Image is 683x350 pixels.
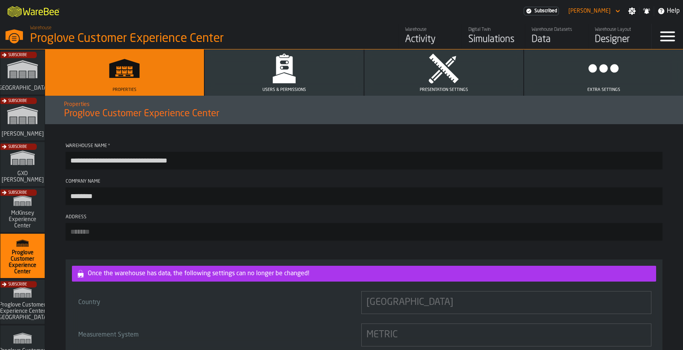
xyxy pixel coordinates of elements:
[77,327,360,343] div: Measurement System
[532,33,582,46] div: Data
[30,25,51,31] span: Warehouse
[525,24,588,49] a: link-to-/wh/i/ad8a128b-0962-41b6-b9c5-f48cc7973f93/data
[66,152,662,169] input: button-toolbar-Warehouse Name
[654,6,683,16] label: button-toggle-Help
[420,87,468,93] span: Presentation Settings
[366,329,646,341] div: DropdownMenuValue-METRIC
[66,179,662,205] label: button-toolbar-Company Name
[462,24,525,49] a: link-to-/wh/i/ad8a128b-0962-41b6-b9c5-f48cc7973f93/simulations
[66,143,662,169] label: button-toolbar-Warehouse Name
[72,266,656,282] div: alert-Once the warehouse has data, the following settings can no longer be changed!
[8,145,27,149] span: Subscribe
[262,87,306,93] span: Users & Permissions
[405,33,455,46] div: Activity
[45,96,683,124] div: title-Proglove Customer Experience Center
[8,191,27,195] span: Subscribe
[524,7,559,15] div: Menu Subscription
[0,142,45,188] a: link-to-/wh/i/baca6aa3-d1fc-43c0-a604-2a1c9d5db74d/simulations
[66,214,662,240] label: button-toolbar-Address
[568,8,611,14] div: DropdownMenuValue-Nikola Ajzenhamer
[595,27,645,32] div: Warehouse Layout
[77,295,360,310] div: Country
[66,187,662,205] input: button-toolbar-Company Name
[77,324,651,346] div: Measurement SystemDropdownMenuValue-METRIC
[595,33,645,46] div: Designer
[468,27,519,32] div: Digital Twin
[0,234,45,280] a: link-to-/wh/i/ad8a128b-0962-41b6-b9c5-f48cc7973f93/simulations
[8,282,27,287] span: Subscribe
[625,7,639,15] label: button-toggle-Settings
[108,143,110,149] span: Required
[405,27,455,32] div: Warehouse
[88,269,653,278] div: Once the warehouse has data, the following settings can no longer be changed!
[8,99,27,103] span: Subscribe
[587,87,620,93] span: Extra Settings
[0,96,45,142] a: link-to-/wh/i/1653e8cc-126b-480f-9c47-e01e76aa4a88/simulations
[66,143,662,149] div: Warehouse Name
[652,24,683,49] label: button-toggle-Menu
[30,32,243,46] div: Proglove Customer Experience Center
[667,6,680,16] span: Help
[532,27,582,32] div: Warehouse Datasets
[366,296,646,309] div: DropdownMenuValue-DE
[0,50,45,96] a: link-to-/wh/i/b5402f52-ce28-4f27-b3d4-5c6d76174849/simulations
[0,188,45,234] a: link-to-/wh/i/99265d59-bd42-4a33-a5fd-483dee362034/simulations
[468,33,519,46] div: Simulations
[64,100,664,108] h2: Sub Title
[66,214,662,220] div: Address
[398,24,462,49] a: link-to-/wh/i/ad8a128b-0962-41b6-b9c5-f48cc7973f93/feed/
[565,6,622,16] div: DropdownMenuValue-Nikola Ajzenhamer
[66,223,662,240] input: button-toolbar-Address
[113,87,136,93] span: Properties
[64,108,219,120] span: Proglove Customer Experience Center
[0,280,45,325] a: link-to-/wh/i/fa949e79-6535-42a1-9210-3ec8e248409d/simulations
[640,7,654,15] label: button-toggle-Notifications
[66,179,662,184] div: Company Name
[588,24,651,49] a: link-to-/wh/i/ad8a128b-0962-41b6-b9c5-f48cc7973f93/designer
[534,8,557,14] span: Subscribed
[77,291,651,314] div: CountryDropdownMenuValue-DE
[4,250,42,275] span: Proglove Customer Experience Center
[8,53,27,57] span: Subscribe
[524,7,559,15] a: link-to-/wh/i/ad8a128b-0962-41b6-b9c5-f48cc7973f93/settings/billing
